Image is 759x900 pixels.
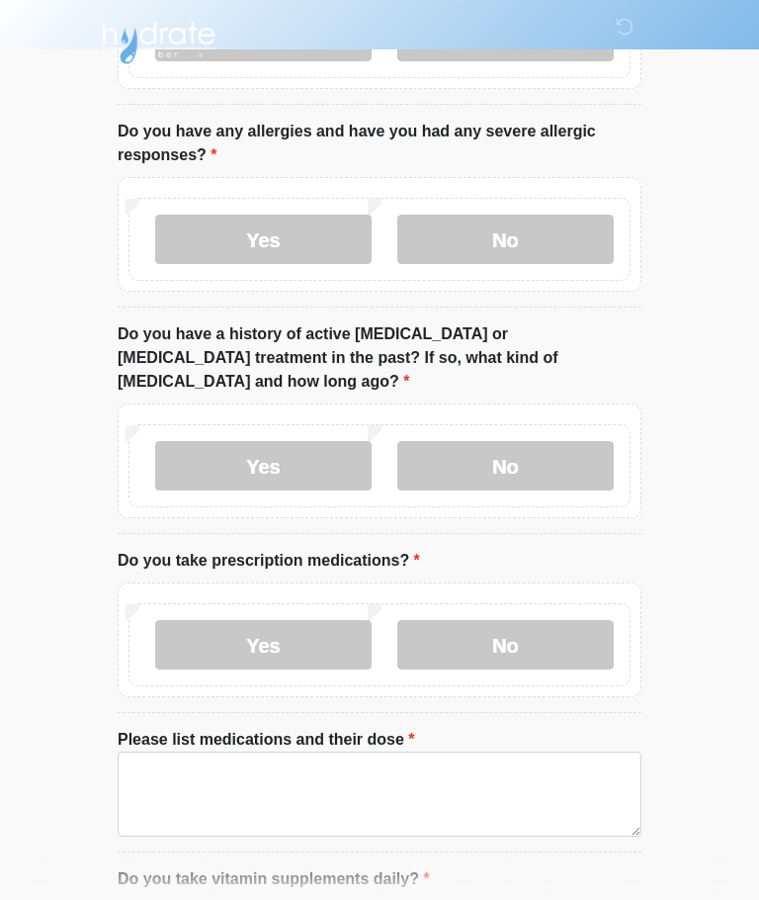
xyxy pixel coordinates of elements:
label: No [397,215,614,264]
label: No [397,620,614,670]
label: Do you take vitamin supplements daily? [118,867,430,891]
label: Yes [155,215,372,264]
img: Hydrate IV Bar - Arcadia Logo [98,15,218,65]
label: Yes [155,620,372,670]
label: Do you have a history of active [MEDICAL_DATA] or [MEDICAL_DATA] treatment in the past? If so, wh... [118,322,641,394]
label: Please list medications and their dose [118,728,415,752]
label: No [397,441,614,491]
label: Yes [155,441,372,491]
label: Do you have any allergies and have you had any severe allergic responses? [118,120,641,167]
label: Do you take prescription medications? [118,549,420,573]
